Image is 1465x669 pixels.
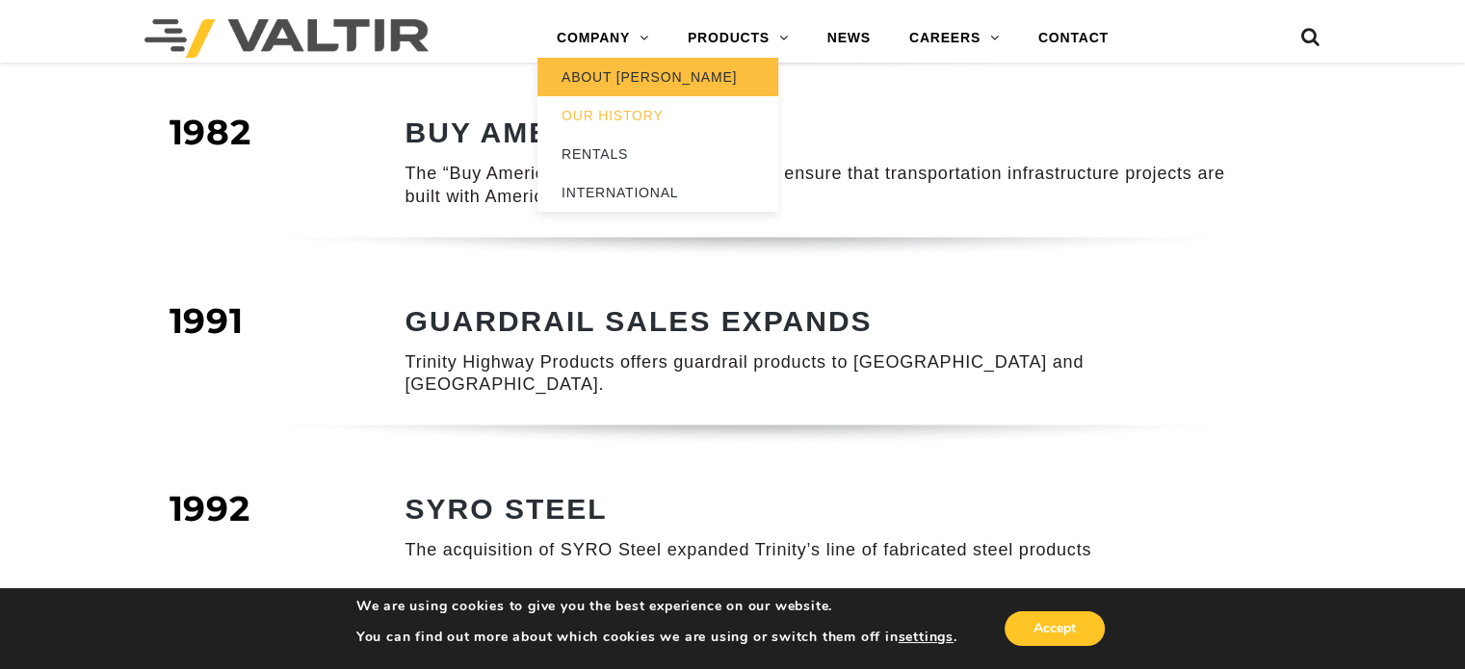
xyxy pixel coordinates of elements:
button: settings [898,629,953,646]
p: The acquisition of SYRO Steel expanded Trinity’s line of fabricated steel products [405,539,1258,561]
p: Trinity Highway Products offers guardrail products to [GEOGRAPHIC_DATA] and [GEOGRAPHIC_DATA]. [405,351,1258,397]
a: ABOUT [PERSON_NAME] [537,58,778,96]
button: Accept [1005,611,1105,646]
a: NEWS [808,19,890,58]
a: INTERNATIONAL [537,173,778,212]
span: 1991 [170,299,244,342]
strong: BUY AMERICAN [405,116,652,148]
a: RENTALS [537,135,778,173]
a: OUR HISTORY [537,96,778,135]
a: COMPANY [537,19,668,58]
a: CAREERS [890,19,1019,58]
span: 1982 [170,111,251,153]
a: CONTACT [1019,19,1128,58]
p: We are using cookies to give you the best experience on our website. [356,598,957,615]
strong: SYRO STEEL [405,493,608,525]
p: You can find out more about which cookies we are using or switch them off in . [356,629,957,646]
p: The “Buy American” Program was created to ensure that transportation infrastructure projects are ... [405,163,1258,208]
a: PRODUCTS [668,19,808,58]
span: 1992 [170,487,250,529]
img: Valtir [144,19,429,58]
strong: GUARDRAIL SALES EXPANDS [405,305,873,337]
